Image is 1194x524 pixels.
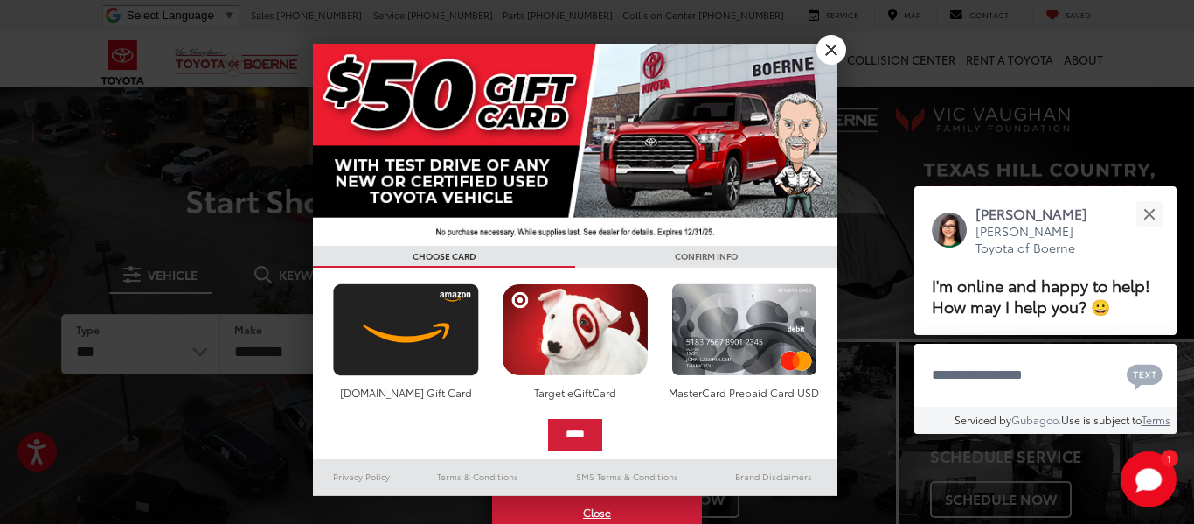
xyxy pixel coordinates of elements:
a: Brand Disclaimers [710,466,837,487]
div: Target eGiftCard [497,385,652,400]
span: 1 [1167,454,1171,462]
span: I'm online and happy to help! How may I help you? 😀 [932,273,1150,318]
h3: CHOOSE CARD [313,246,575,268]
a: Terms & Conditions [411,466,545,487]
svg: Start Chat [1121,451,1177,507]
img: mastercard.png [667,283,822,376]
span: Use is subject to [1061,412,1142,427]
a: Terms [1142,412,1170,427]
img: amazoncard.png [329,283,483,376]
h3: CONFIRM INFO [575,246,837,268]
textarea: Type your message [914,344,1177,407]
p: [PERSON_NAME] Toyota of Boerne [975,223,1105,257]
div: MasterCard Prepaid Card USD [667,385,822,400]
a: Gubagoo. [1011,412,1061,427]
img: targetcard.png [497,283,652,376]
p: [PERSON_NAME] [975,204,1105,223]
button: Chat with SMS [1121,355,1168,395]
button: Close [1130,195,1168,233]
a: Privacy Policy [313,466,411,487]
span: Serviced by [955,412,1011,427]
button: Toggle Chat Window [1121,451,1177,507]
img: 42635_top_851395.jpg [313,44,837,246]
div: [DOMAIN_NAME] Gift Card [329,385,483,400]
a: SMS Terms & Conditions [545,466,710,487]
div: Close[PERSON_NAME][PERSON_NAME] Toyota of BoerneI'm online and happy to help! How may I help you?... [914,186,1177,434]
svg: Text [1127,362,1163,390]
